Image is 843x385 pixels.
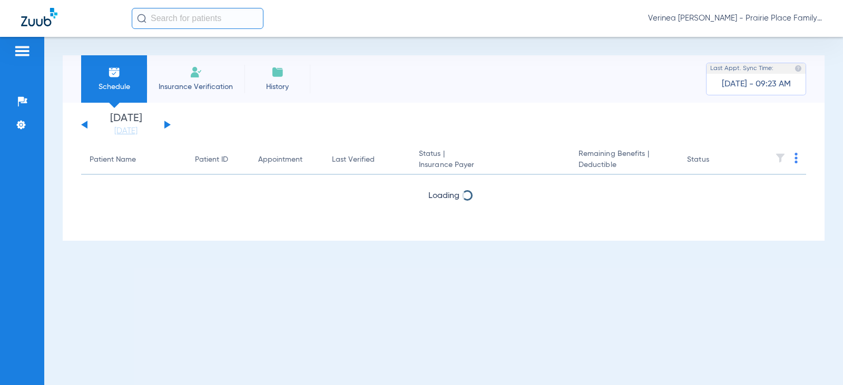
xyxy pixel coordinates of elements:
img: group-dot-blue.svg [795,153,798,163]
div: Last Verified [332,154,402,165]
div: Patient ID [195,154,228,165]
input: Search for patients [132,8,263,29]
span: [DATE] - 09:23 AM [722,79,791,90]
img: Zuub Logo [21,8,57,26]
span: Schedule [89,82,139,92]
img: last sync help info [795,65,802,72]
th: Remaining Benefits | [570,145,679,175]
img: filter.svg [775,153,786,163]
img: Manual Insurance Verification [190,66,202,78]
img: History [271,66,284,78]
span: Insurance Verification [155,82,237,92]
div: Appointment [258,154,302,165]
img: hamburger-icon [14,45,31,57]
span: Insurance Payer [419,160,562,171]
span: History [252,82,302,92]
div: Appointment [258,154,315,165]
img: Search Icon [137,14,146,23]
div: Patient Name [90,154,178,165]
th: Status [679,145,750,175]
li: [DATE] [94,113,158,136]
span: Deductible [579,160,670,171]
div: Last Verified [332,154,375,165]
th: Status | [410,145,570,175]
div: Patient Name [90,154,136,165]
span: Verinea [PERSON_NAME] - Prairie Place Family Dental [648,13,822,24]
a: [DATE] [94,126,158,136]
span: Last Appt. Sync Time: [710,63,773,74]
div: Patient ID [195,154,241,165]
span: Loading [428,192,459,200]
img: Schedule [108,66,121,78]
